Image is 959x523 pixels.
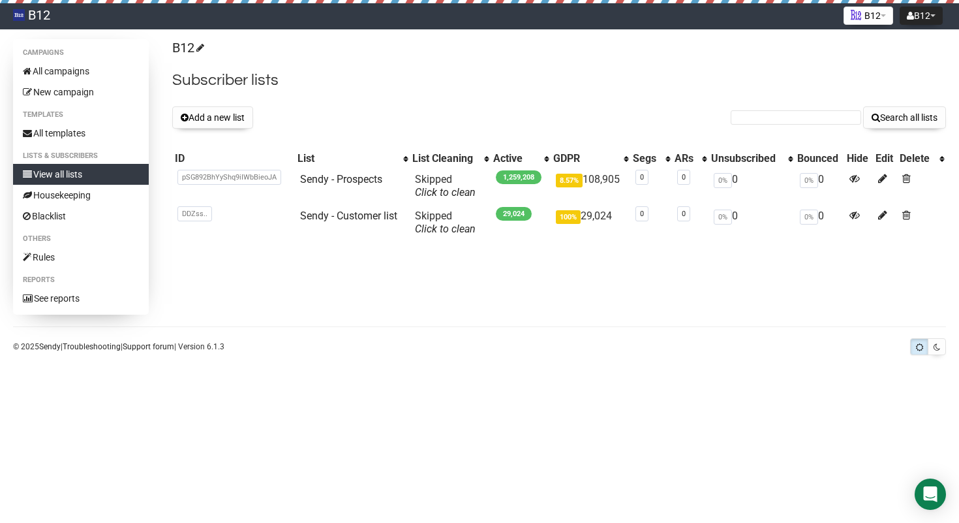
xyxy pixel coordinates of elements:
span: 0% [800,173,818,188]
button: B12 [900,7,943,25]
div: Open Intercom Messenger [915,479,946,510]
th: List Cleaning: No sort applied, activate to apply an ascending sort [410,150,491,168]
li: Others [13,231,149,247]
th: Bounced: No sort applied, sorting is disabled [795,150,844,168]
a: Sendy - Customer list [300,210,397,222]
span: pSG892BhYyShq9iIWbBieoJA [177,170,281,185]
li: Reports [13,272,149,288]
div: ARs [675,152,696,165]
a: New campaign [13,82,149,103]
a: Support forum [123,342,174,351]
td: 29,024 [551,204,630,241]
img: 1.png [851,10,861,20]
td: 0 [708,168,794,204]
a: Click to clean [415,186,476,198]
th: ID: No sort applied, sorting is disabled [172,150,294,168]
div: Active [493,152,538,165]
a: Housekeeping [13,185,149,206]
p: © 2025 | | | Version 6.1.3 [13,340,224,354]
td: 0 [795,168,844,204]
span: 0% [714,210,732,225]
div: Edit [875,152,894,165]
div: List Cleaning [412,152,478,165]
a: View all lists [13,164,149,185]
th: Unsubscribed: No sort applied, activate to apply an ascending sort [708,150,794,168]
th: Segs: No sort applied, activate to apply an ascending sort [630,150,672,168]
th: List: No sort applied, activate to apply an ascending sort [295,150,410,168]
a: Troubleshooting [63,342,121,351]
th: Hide: No sort applied, sorting is disabled [844,150,873,168]
button: B12 [844,7,893,25]
div: Unsubscribed [711,152,781,165]
a: See reports [13,288,149,309]
th: Active: No sort applied, activate to apply an ascending sort [491,150,551,168]
a: All templates [13,123,149,144]
li: Lists & subscribers [13,148,149,164]
span: 29,024 [496,207,532,221]
h2: Subscriber lists [172,69,946,92]
button: Search all lists [863,106,946,129]
div: Bounced [797,152,842,165]
span: 1,259,208 [496,170,541,184]
li: Campaigns [13,45,149,61]
th: Edit: No sort applied, sorting is disabled [873,150,897,168]
span: 8.57% [556,174,583,187]
th: Delete: No sort applied, activate to apply an ascending sort [897,150,946,168]
div: ID [175,152,292,165]
a: 0 [640,173,644,182]
div: Delete [900,152,933,165]
div: GDPR [553,152,617,165]
div: Segs [633,152,659,165]
th: GDPR: No sort applied, activate to apply an ascending sort [551,150,630,168]
a: All campaigns [13,61,149,82]
a: B12 [172,40,202,55]
td: 0 [795,204,844,241]
span: DDZss.. [177,206,212,221]
a: Sendy - Prospects [300,173,382,185]
button: Add a new list [172,106,253,129]
a: 0 [682,173,686,182]
img: 83d8429b531d662e2d1277719739fdde [13,9,25,21]
span: 0% [800,210,818,225]
td: 108,905 [551,168,630,204]
th: ARs: No sort applied, activate to apply an ascending sort [672,150,709,168]
a: 0 [682,210,686,218]
td: 0 [708,204,794,241]
a: Click to clean [415,223,476,235]
a: Sendy [39,342,61,351]
span: Skipped [415,210,476,235]
a: 0 [640,210,644,218]
span: 0% [714,173,732,188]
div: List [297,152,397,165]
div: Hide [847,152,870,165]
span: Skipped [415,173,476,198]
span: 100% [556,210,581,224]
a: Rules [13,247,149,268]
a: Blacklist [13,206,149,227]
li: Templates [13,107,149,123]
